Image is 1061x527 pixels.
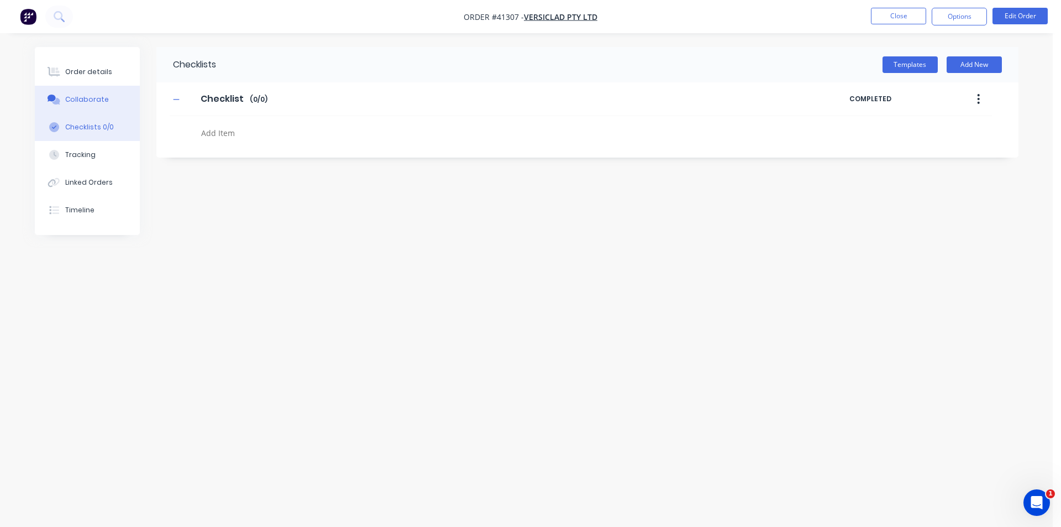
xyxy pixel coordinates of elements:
button: Options [932,8,987,25]
button: Templates [883,56,938,73]
span: 1 [1046,489,1055,498]
button: Collaborate [35,86,140,113]
button: Tracking [35,141,140,169]
span: COMPLETED [849,94,943,104]
span: ( 0 / 0 ) [250,95,267,105]
div: Order details [65,67,112,77]
div: Checklists [156,47,216,82]
div: Checklists 0/0 [65,122,114,132]
div: Timeline [65,205,94,215]
span: Order #41307 - [464,12,524,22]
button: Edit Order [992,8,1048,24]
a: VERSICLAD PTY LTD [524,12,597,22]
iframe: Intercom live chat [1023,489,1050,516]
input: Enter Checklist name [194,91,250,107]
button: Add New [947,56,1002,73]
div: Tracking [65,150,96,160]
button: Close [871,8,926,24]
button: Order details [35,58,140,86]
div: Collaborate [65,95,109,105]
button: Timeline [35,196,140,224]
button: Linked Orders [35,169,140,196]
button: Checklists 0/0 [35,113,140,141]
div: Linked Orders [65,178,113,187]
img: Factory [20,8,36,25]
